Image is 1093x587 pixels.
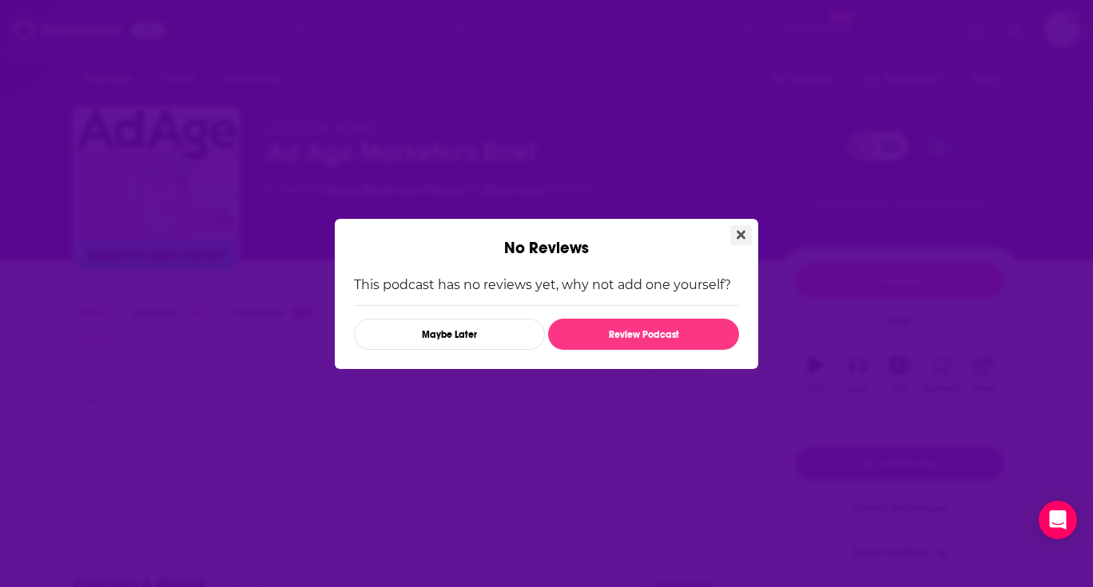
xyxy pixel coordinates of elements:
button: Close [730,225,752,245]
div: Open Intercom Messenger [1039,501,1077,539]
p: This podcast has no reviews yet, why not add one yourself? [354,277,739,292]
button: Review Podcast [548,319,739,350]
button: Maybe Later [354,319,545,350]
div: No Reviews [335,219,758,258]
